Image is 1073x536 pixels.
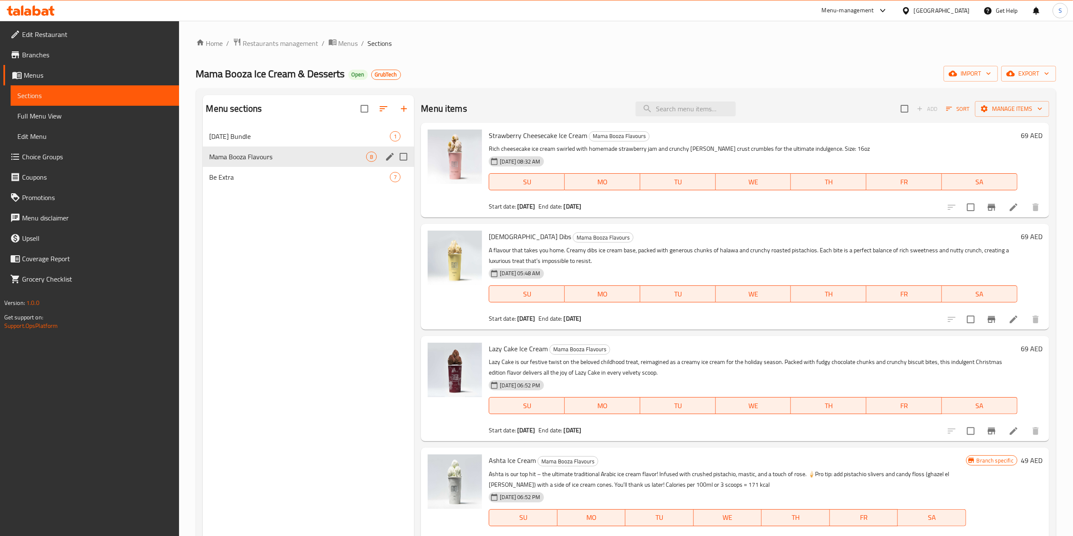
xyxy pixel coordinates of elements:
[719,176,788,188] span: WE
[1021,231,1042,243] h6: 69 AED
[945,288,1014,300] span: SA
[538,456,598,466] div: Mama Booza Flavours
[830,509,898,526] button: FR
[428,130,482,184] img: Strawberry Cheesecake Ice Cream
[22,254,172,264] span: Coverage Report
[489,313,516,324] span: Start date:
[636,102,736,116] input: search
[3,147,179,167] a: Choice Groups
[210,131,390,141] span: [DATE] Bundle
[17,131,172,141] span: Edit Menu
[981,421,1002,441] button: Branch-specific-item
[26,297,39,308] span: 1.0.0
[565,397,640,414] button: MO
[982,104,1042,114] span: Manage items
[945,176,1014,188] span: SA
[791,173,866,190] button: TH
[517,425,535,436] b: [DATE]
[233,38,319,49] a: Restaurants management
[1025,197,1046,217] button: delete
[206,102,262,115] h2: Menu sections
[4,320,58,331] a: Support.OpsPlatform
[22,213,172,223] span: Menu disclaimer
[941,102,975,116] span: Sort items
[973,457,1017,465] span: Branch specific
[866,285,942,302] button: FR
[1009,314,1019,324] a: Edit menu item
[822,6,874,16] div: Menu-management
[719,288,788,300] span: WE
[361,38,364,48] li: /
[348,70,368,80] div: Open
[1025,421,1046,441] button: delete
[550,344,610,354] span: Mama Booza Flavours
[942,173,1017,190] button: SA
[203,123,415,191] nav: Menu sections
[962,310,980,328] span: Select to update
[896,100,913,118] span: Select section
[24,70,172,80] span: Menus
[1025,309,1046,330] button: delete
[243,38,319,48] span: Restaurants management
[17,111,172,121] span: Full Menu View
[573,233,633,243] span: Mama Booza Flavours
[942,397,1017,414] button: SA
[946,104,969,114] span: Sort
[517,313,535,324] b: [DATE]
[716,397,791,414] button: WE
[489,285,565,302] button: SU
[716,285,791,302] button: WE
[489,201,516,212] span: Start date:
[945,400,1014,412] span: SA
[866,397,942,414] button: FR
[640,285,716,302] button: TU
[489,129,587,142] span: Strawberry Cheesecake Ice Cream
[3,24,179,45] a: Edit Restaurant
[489,342,548,355] span: Lazy Cake Ice Cream
[493,176,561,188] span: SU
[496,269,544,277] span: [DATE] 05:48 AM
[1021,130,1042,141] h6: 69 AED
[328,38,358,49] a: Menus
[4,297,25,308] span: Version:
[3,248,179,269] a: Coverage Report
[538,313,562,324] span: End date:
[944,66,998,82] button: import
[373,99,394,119] span: Sort sections
[517,201,535,212] b: [DATE]
[538,201,562,212] span: End date:
[196,38,1056,49] nav: breadcrumb
[870,400,939,412] span: FR
[762,509,830,526] button: TH
[719,400,788,412] span: WE
[568,400,637,412] span: MO
[489,173,565,190] button: SU
[913,102,941,116] span: Add item
[564,425,582,436] b: [DATE]
[716,173,791,190] button: WE
[489,397,565,414] button: SU
[629,511,690,524] span: TU
[573,232,633,243] div: Mama Booza Flavours
[3,187,179,208] a: Promotions
[694,509,762,526] button: WE
[22,172,172,182] span: Coupons
[1059,6,1062,15] span: S
[558,509,626,526] button: MO
[975,101,1049,117] button: Manage items
[625,509,694,526] button: TU
[489,425,516,436] span: Start date:
[568,176,637,188] span: MO
[421,102,467,115] h2: Menu items
[914,6,970,15] div: [GEOGRAPHIC_DATA]
[1009,426,1019,436] a: Edit menu item
[697,511,759,524] span: WE
[564,201,582,212] b: [DATE]
[3,269,179,289] a: Grocery Checklist
[640,397,716,414] button: TU
[942,285,1017,302] button: SA
[17,90,172,101] span: Sections
[901,511,963,524] span: SA
[866,173,942,190] button: FR
[1009,202,1019,212] a: Edit menu item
